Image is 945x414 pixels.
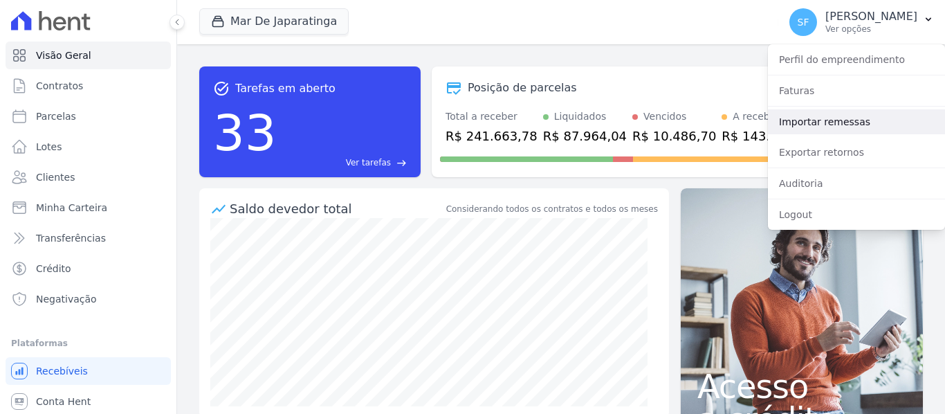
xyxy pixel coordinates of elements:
span: Parcelas [36,109,76,123]
span: task_alt [213,80,230,97]
div: 33 [213,97,277,169]
div: R$ 10.486,70 [632,127,716,145]
div: A receber [733,109,780,124]
span: Acesso [697,370,906,403]
span: Contratos [36,79,83,93]
span: Minha Carteira [36,201,107,215]
p: Ver opções [825,24,917,35]
a: Negativação [6,285,171,313]
div: Total a receber [446,109,538,124]
span: Tarefas em aberto [235,80,336,97]
span: Lotes [36,140,62,154]
a: Lotes [6,133,171,161]
span: Transferências [36,231,106,245]
span: Negativação [36,292,97,306]
span: Ver tarefas [346,156,391,169]
a: Visão Geral [6,42,171,69]
a: Perfil do empreendimento [768,47,945,72]
div: Posição de parcelas [468,80,577,96]
p: [PERSON_NAME] [825,10,917,24]
span: Conta Hent [36,395,91,408]
div: Plataformas [11,335,165,352]
a: Contratos [6,72,171,100]
div: Liquidados [554,109,607,124]
a: Crédito [6,255,171,282]
span: Recebíveis [36,364,88,378]
a: Importar remessas [768,109,945,134]
span: east [396,158,407,168]
a: Faturas [768,78,945,103]
span: Clientes [36,170,75,184]
span: Visão Geral [36,48,91,62]
a: Transferências [6,224,171,252]
a: Minha Carteira [6,194,171,222]
div: Saldo devedor total [230,199,443,218]
a: Clientes [6,163,171,191]
span: SF [798,17,809,27]
button: SF [PERSON_NAME] Ver opções [778,3,945,42]
button: Mar De Japaratinga [199,8,349,35]
div: Vencidos [643,109,686,124]
span: Crédito [36,262,71,276]
div: R$ 241.663,78 [446,127,538,145]
a: Recebíveis [6,357,171,385]
a: Ver tarefas east [282,156,407,169]
a: Exportar retornos [768,140,945,165]
a: Parcelas [6,102,171,130]
div: Considerando todos os contratos e todos os meses [446,203,658,215]
a: Logout [768,202,945,227]
a: Auditoria [768,171,945,196]
div: R$ 143.213,04 [722,127,814,145]
div: R$ 87.964,04 [543,127,627,145]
